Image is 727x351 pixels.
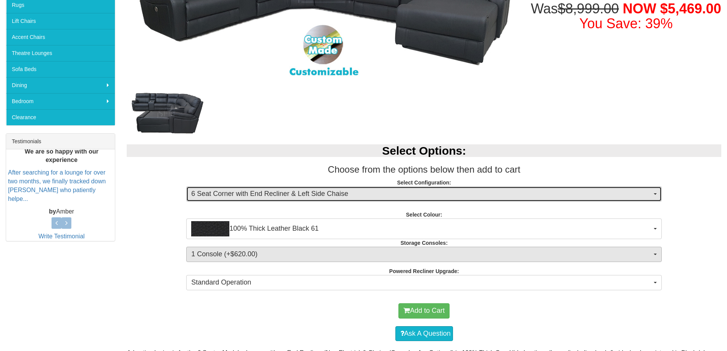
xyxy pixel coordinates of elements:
b: Select Options: [382,144,466,157]
a: Ask A Question [395,326,453,341]
b: We are so happy with our experience [24,148,98,163]
strong: Powered Recliner Upgrade: [389,268,459,274]
a: Bedroom [6,93,115,109]
strong: Select Colour: [406,212,442,218]
del: $8,999.00 [558,1,619,16]
img: 100% Thick Leather Black 61 [191,221,229,236]
button: Standard Operation [186,275,662,290]
button: 6 Seat Corner with End Recliner & Left Side Chaise [186,186,662,202]
span: Standard Operation [191,278,652,288]
button: 1 Console (+$620.00) [186,247,662,262]
a: Clearance [6,109,115,125]
a: Write Testimonial [39,233,85,239]
strong: Select Configuration: [397,180,451,186]
b: by [49,208,56,215]
font: You Save: 39% [579,16,673,31]
a: Theatre Lounges [6,45,115,61]
h3: Choose from the options below then add to cart [127,165,721,175]
button: Add to Cart [398,303,450,319]
a: Dining [6,77,115,93]
div: Testimonials [6,134,115,149]
p: Amber [8,207,115,216]
a: After searching for a lounge for over two months, we finally tracked down [PERSON_NAME] who patie... [8,169,106,202]
span: 6 Seat Corner with End Recliner & Left Side Chaise [191,189,652,199]
button: 100% Thick Leather Black 61100% Thick Leather Black 61 [186,218,662,239]
a: Sofa Beds [6,61,115,77]
strong: Storage Consoles: [400,240,448,246]
a: Accent Chairs [6,29,115,45]
h1: Was [531,1,721,31]
span: NOW $5,469.00 [623,1,721,16]
a: Lift Chairs [6,13,115,29]
span: 100% Thick Leather Black 61 [191,221,652,236]
span: 1 Console (+$620.00) [191,249,652,259]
